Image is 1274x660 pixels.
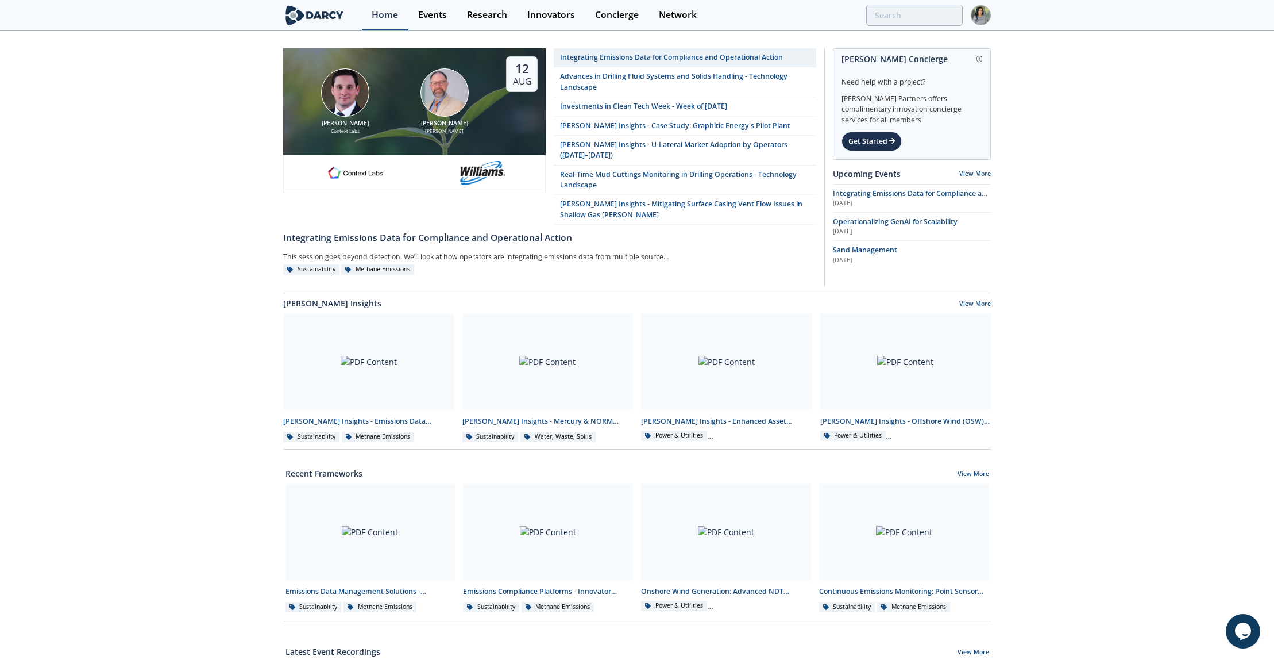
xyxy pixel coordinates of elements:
[299,119,391,128] div: [PERSON_NAME]
[1226,614,1263,649] iframe: chat widget
[285,586,455,597] div: Emissions Data Management Solutions - Technology Landscape
[637,484,815,613] a: PDF Content Onshore Wind Generation: Advanced NDT Inspections - Innovator Landscape Power & Utili...
[285,646,380,658] a: Latest Event Recordings
[959,300,991,310] a: View More
[463,602,519,612] div: Sustainability
[958,470,989,480] a: View More
[283,48,546,225] a: Nathan Brawn [PERSON_NAME] Context Labs Mark Gebbia [PERSON_NAME] [PERSON_NAME] 12 Aug
[372,10,398,20] div: Home
[820,431,886,441] div: Power & Utilities
[595,10,639,20] div: Concierge
[637,313,816,443] a: PDF Content [PERSON_NAME] Insights - Enhanced Asset Management (O&M) for Onshore Wind Farms Power...
[971,5,991,25] img: Profile
[459,484,637,613] a: PDF Content Emissions Compliance Platforms - Innovator Comparison Sustainability Methane Emissions
[554,195,816,225] a: [PERSON_NAME] Insights - Mitigating Surface Casing Vent Flow Issues in Shallow Gas [PERSON_NAME]
[641,601,707,611] div: Power & Utilities
[520,432,596,442] div: Water, Waste, Spills
[641,431,707,441] div: Power & Utilities
[299,128,391,135] div: Context Labs
[819,602,875,612] div: Sustainability
[833,227,991,236] div: [DATE]
[467,10,507,20] div: Research
[463,586,633,597] div: Emissions Compliance Platforms - Innovator Comparison
[554,136,816,166] a: [PERSON_NAME] Insights - U-Lateral Market Adoption by Operators ([DATE]–[DATE])
[833,217,991,236] a: Operationalizing GenAI for Scalability [DATE]
[458,313,638,443] a: PDF Content [PERSON_NAME] Insights - Mercury & NORM Detection and [MEDICAL_DATA] Sustainability W...
[833,245,991,264] a: Sand Management [DATE]
[341,264,414,275] div: Methane Emissions
[420,68,469,117] img: Mark Gebbia
[418,10,447,20] div: Events
[554,117,816,136] a: [PERSON_NAME] Insights - Case Study: Graphitic Energy's Pilot Plant
[659,10,697,20] div: Network
[833,245,897,255] span: Sand Management
[841,69,982,87] div: Need help with a project?
[285,602,342,612] div: Sustainability
[958,648,989,658] a: View More
[959,170,991,178] a: View More
[833,217,958,227] span: Operationalizing GenAI for Scalability
[283,432,339,442] div: Sustainability
[833,256,991,265] div: [DATE]
[321,68,369,117] img: Nathan Brawn
[342,432,415,442] div: Methane Emissions
[833,199,991,208] div: [DATE]
[283,248,669,264] div: This session goes beyond detection. We’ll look at how operators are integrating emissions data fr...
[554,97,816,116] a: Investments in Clean Tech Week - Week of [DATE]
[279,313,458,443] a: PDF Content [PERSON_NAME] Insights - Emissions Data Integration Sustainability Methane Emissions
[819,586,989,597] div: Continuous Emissions Monitoring: Point Sensor Network (PSN) - Innovator Comparison
[283,225,816,244] a: Integrating Emissions Data for Compliance and Operational Action
[976,56,983,62] img: information.svg
[554,48,816,67] a: Integrating Emissions Data for Compliance and Operational Action
[283,416,454,427] div: [PERSON_NAME] Insights - Emissions Data Integration
[283,297,381,309] a: [PERSON_NAME] Insights
[460,161,505,185] img: williams.com.png
[281,484,460,613] a: PDF Content Emissions Data Management Solutions - Technology Landscape Sustainability Methane Emi...
[283,264,339,275] div: Sustainability
[527,10,575,20] div: Innovators
[816,313,995,443] a: PDF Content [PERSON_NAME] Insights - Offshore Wind (OSW) and Networks Power & Utilities
[513,76,531,87] div: Aug
[285,467,362,479] a: Recent Frameworks
[513,61,531,76] div: 12
[815,484,993,613] a: PDF Content Continuous Emissions Monitoring: Point Sensor Network (PSN) - Innovator Comparison Su...
[283,231,816,245] div: Integrating Emissions Data for Compliance and Operational Action
[841,87,982,125] div: [PERSON_NAME] Partners offers complimentary innovation concierge services for all members.
[399,128,490,135] div: [PERSON_NAME]
[323,161,388,185] img: 1682076415445-contextlabs.png
[522,602,594,612] div: Methane Emissions
[841,132,902,151] div: Get Started
[560,52,783,63] div: Integrating Emissions Data for Compliance and Operational Action
[833,168,901,180] a: Upcoming Events
[877,602,950,612] div: Methane Emissions
[841,49,982,69] div: [PERSON_NAME] Concierge
[399,119,490,128] div: [PERSON_NAME]
[462,432,519,442] div: Sustainability
[833,189,991,208] a: Integrating Emissions Data for Compliance and Operational Action [DATE]
[554,67,816,97] a: Advances in Drilling Fluid Systems and Solids Handling - Technology Landscape
[641,416,812,427] div: [PERSON_NAME] Insights - Enhanced Asset Management (O&M) for Onshore Wind Farms
[641,586,811,597] div: Onshore Wind Generation: Advanced NDT Inspections - Innovator Landscape
[554,166,816,195] a: Real-Time Mud Cuttings Monitoring in Drilling Operations - Technology Landscape
[820,416,991,427] div: [PERSON_NAME] Insights - Offshore Wind (OSW) and Networks
[833,189,991,209] span: Integrating Emissions Data for Compliance and Operational Action
[462,416,634,427] div: [PERSON_NAME] Insights - Mercury & NORM Detection and [MEDICAL_DATA]
[343,602,416,612] div: Methane Emissions
[866,5,963,26] input: Advanced Search
[283,5,346,25] img: logo-wide.svg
